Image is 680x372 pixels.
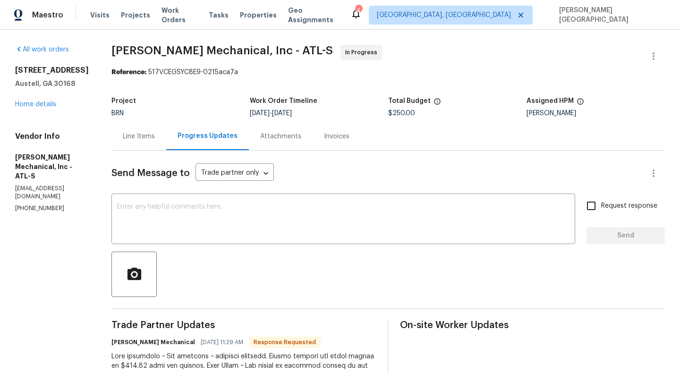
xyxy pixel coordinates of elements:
span: The hpm assigned to this work order. [577,98,584,110]
span: Response Requested [250,338,320,347]
span: - [250,110,292,117]
span: In Progress [345,48,381,57]
h5: Project [111,98,136,104]
h2: [STREET_ADDRESS] [15,66,89,75]
div: Trade partner only [195,166,274,181]
span: BRN [111,110,124,117]
span: Work Orders [161,6,197,25]
span: [GEOGRAPHIC_DATA], [GEOGRAPHIC_DATA] [377,10,511,20]
span: Projects [121,10,150,20]
span: Maestro [32,10,63,20]
span: Tasks [209,12,229,18]
b: Reference: [111,69,146,76]
div: 517VCEGSYC8E9-0215aca7a [111,68,665,77]
a: All work orders [15,46,69,53]
h5: Work Order Timeline [250,98,317,104]
p: [PHONE_NUMBER] [15,204,89,212]
span: The total cost of line items that have been proposed by Opendoor. This sum includes line items th... [433,98,441,110]
div: Line Items [123,132,155,141]
div: [PERSON_NAME] [527,110,665,117]
h4: Vendor Info [15,132,89,141]
div: 4 [355,6,362,15]
span: Visits [90,10,110,20]
span: [PERSON_NAME] Mechanical, Inc - ATL-S [111,45,333,56]
h6: [PERSON_NAME] Mechanical [111,338,195,347]
span: Properties [240,10,277,20]
div: Invoices [324,132,349,141]
div: Progress Updates [178,131,238,141]
h5: Austell, GA 30168 [15,79,89,88]
span: $250.00 [388,110,415,117]
a: Home details [15,101,56,108]
span: Geo Assignments [288,6,339,25]
span: Trade Partner Updates [111,321,376,330]
span: [DATE] [272,110,292,117]
h5: Assigned HPM [527,98,574,104]
p: [EMAIL_ADDRESS][DOMAIN_NAME] [15,185,89,201]
div: Attachments [260,132,301,141]
span: [DATE] 11:29 AM [201,338,243,347]
span: [DATE] [250,110,270,117]
span: On-site Worker Updates [400,321,665,330]
h5: [PERSON_NAME] Mechanical, Inc - ATL-S [15,152,89,181]
span: Request response [601,201,657,211]
h5: Total Budget [388,98,431,104]
span: Send Message to [111,169,190,178]
span: [PERSON_NAME][GEOGRAPHIC_DATA] [555,6,666,25]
